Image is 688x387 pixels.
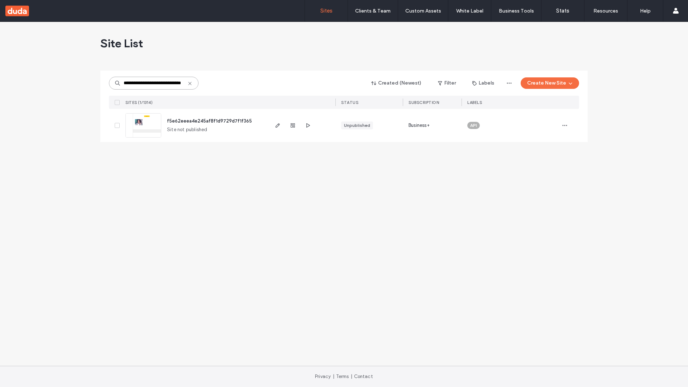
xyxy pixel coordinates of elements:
span: Site not published [167,126,207,133]
span: API [470,122,477,129]
label: Clients & Team [355,8,391,14]
label: Sites [320,8,333,14]
label: Custom Assets [405,8,441,14]
label: Business Tools [499,8,534,14]
button: Filter [431,77,463,89]
label: Help [640,8,651,14]
div: Unpublished [344,122,370,129]
label: Stats [556,8,569,14]
span: SUBSCRIPTION [408,100,439,105]
a: Privacy [315,374,331,379]
label: Resources [593,8,618,14]
a: Contact [354,374,373,379]
span: Help [18,5,33,11]
span: | [351,374,352,379]
a: Terms [336,374,349,379]
span: Site List [100,36,143,51]
button: Create New Site [521,77,579,89]
span: STATUS [341,100,358,105]
a: f5e62eeea4e245af8f1d9729d7f1f365 [167,118,252,124]
span: Business+ [408,122,430,129]
span: LABELS [467,100,482,105]
span: SITES (1/1314) [125,100,153,105]
button: Labels [466,77,501,89]
label: White Label [456,8,483,14]
button: Created (Newest) [365,77,428,89]
span: | [333,374,334,379]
